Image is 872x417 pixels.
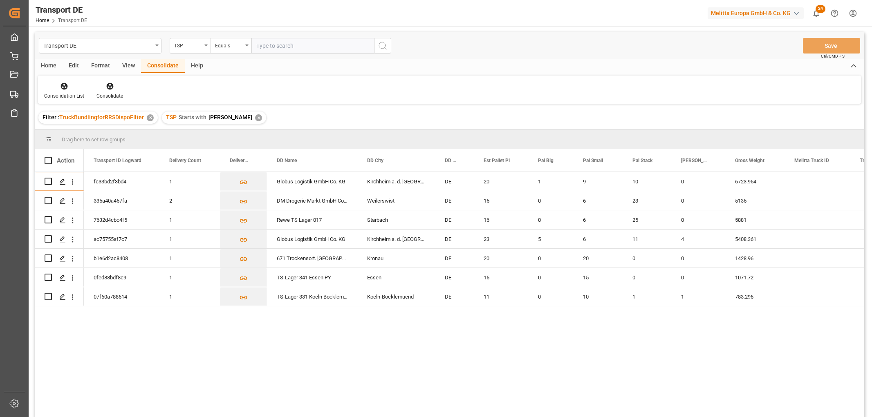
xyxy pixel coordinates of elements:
div: Koeln-Bocklemuend [357,287,435,306]
span: Est Pallet Pl [484,158,510,163]
div: 20 [474,249,528,268]
span: Starts with [179,114,206,120]
span: DD Name [277,158,297,163]
div: 0 [671,268,725,287]
button: open menu [211,38,251,54]
span: Melitta Truck ID [794,158,829,163]
div: DE [435,287,474,306]
div: 23 [474,230,528,248]
div: 0fed88bdf8c9 [84,268,159,287]
span: 24 [816,5,825,13]
div: Press SPACE to select this row. [35,172,84,191]
span: Ctrl/CMD + S [821,53,845,59]
div: Kronau [357,249,435,268]
a: Home [36,18,49,23]
div: 10 [623,172,671,191]
span: Drag here to set row groups [62,136,126,143]
span: Delivery Count [169,158,201,163]
div: ac75755af7c7 [84,230,159,248]
div: Rewe TS Lager 017 [267,210,357,229]
div: 1 [159,210,220,229]
div: Globus Logistik GmbH Co. KG [267,172,357,191]
div: 16 [474,210,528,229]
button: show 24 new notifications [807,4,825,22]
div: 6 [573,191,623,210]
div: Help [185,59,209,73]
button: Melitta Europa GmbH & Co. KG [708,5,807,21]
div: 5408.361 [725,230,785,248]
div: Press SPACE to select this row. [35,210,84,230]
div: Press SPACE to select this row. [35,268,84,287]
div: Globus Logistik GmbH Co. KG [267,230,357,248]
div: 10 [573,287,623,306]
div: 15 [474,268,528,287]
div: DE [435,191,474,210]
span: TSP [166,114,177,120]
span: Transport ID Logward [94,158,141,163]
div: 0 [528,210,573,229]
div: b1e6d2ac8408 [84,249,159,268]
div: DE [435,249,474,268]
div: Home [35,59,63,73]
div: 1 [159,172,220,191]
div: Format [85,59,116,73]
div: Action [57,157,74,164]
div: DM Drogerie Markt GmbH Co KG [267,191,357,210]
div: 6 [573,230,623,248]
span: DD City [367,158,383,163]
div: DE [435,172,474,191]
div: Transport DE [43,40,152,50]
div: ✕ [147,114,154,121]
div: 5135 [725,191,785,210]
div: 2 [159,191,220,210]
div: 0 [528,249,573,268]
span: Delivery List [230,158,250,163]
span: Pal Small [583,158,603,163]
div: Melitta Europa GmbH & Co. KG [708,7,804,19]
span: Gross Weight [735,158,764,163]
div: 0 [671,191,725,210]
div: 23 [623,191,671,210]
div: 1 [159,230,220,248]
div: Press SPACE to select this row. [35,230,84,249]
div: 11 [474,287,528,306]
div: fc33bd2f3bd4 [84,172,159,191]
span: [PERSON_NAME] [208,114,252,120]
div: 0 [671,249,725,268]
span: Pal Big [538,158,554,163]
div: DE [435,230,474,248]
button: open menu [39,38,161,54]
div: TSP [174,40,202,49]
div: View [116,59,141,73]
div: Press SPACE to select this row. [35,287,84,306]
div: TS-Lager 341 Essen PY [267,268,357,287]
button: search button [374,38,391,54]
div: ✕ [255,114,262,121]
div: 0 [623,268,671,287]
div: Press SPACE to select this row. [35,249,84,268]
div: Consolidation List [44,92,84,100]
div: 1428.96 [725,249,785,268]
div: 0 [623,249,671,268]
div: 5881 [725,210,785,229]
div: 6723.954 [725,172,785,191]
div: 20 [573,249,623,268]
span: Filter : [43,114,59,120]
div: 1071.72 [725,268,785,287]
div: 4 [671,230,725,248]
div: 5 [528,230,573,248]
div: 0 [671,172,725,191]
span: [PERSON_NAME] [681,158,708,163]
span: DD Country [445,158,457,163]
div: DE [435,210,474,229]
div: Kirchheim a. d. [GEOGRAPHIC_DATA] [357,172,435,191]
div: 1 [159,268,220,287]
div: 1 [159,287,220,306]
div: 1 [623,287,671,306]
div: 20 [474,172,528,191]
div: 15 [474,191,528,210]
span: Pal Stack [632,158,652,163]
span: TruckBundlingforRRSDispoFIlter [59,114,144,120]
div: 6 [573,210,623,229]
div: Transport DE [36,4,87,16]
